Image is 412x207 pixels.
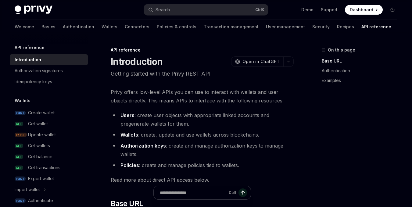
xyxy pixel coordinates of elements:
span: GET [15,144,23,148]
div: Authenticate [28,197,53,204]
span: On this page [328,46,355,54]
a: Idempotency keys [10,76,88,87]
div: Search... [156,6,173,13]
a: POSTCreate wallet [10,107,88,118]
div: Export wallet [28,175,54,182]
strong: Authorization keys [120,143,166,149]
a: Support [321,7,338,13]
a: Introduction [10,54,88,65]
div: Update wallet [28,131,56,138]
a: GETGet balance [10,151,88,162]
div: Idempotency keys [15,78,52,85]
li: : create user objects with appropriate linked accounts and pregenerate wallets for them. [111,111,294,128]
h5: API reference [15,44,45,51]
a: Authentication [63,20,94,34]
strong: Wallets [120,132,138,138]
span: Open in ChatGPT [242,59,280,65]
a: Basics [41,20,56,34]
a: POSTAuthenticate [10,195,88,206]
a: Authorization signatures [10,65,88,76]
a: Wallets [102,20,117,34]
a: Security [312,20,330,34]
div: API reference [111,47,294,53]
a: Welcome [15,20,34,34]
strong: Policies [120,162,139,168]
button: Toggle Import wallet section [10,184,88,195]
a: GETGet wallet [10,118,88,129]
span: Read more about direct API access below. [111,176,294,184]
a: POSTExport wallet [10,173,88,184]
a: GETGet wallets [10,140,88,151]
img: dark logo [15,5,52,14]
div: Get transactions [28,164,60,171]
button: Open in ChatGPT [231,56,283,67]
a: Base URL [322,56,402,66]
a: Authentication [322,66,402,76]
div: Import wallet [15,186,40,193]
a: GETGet transactions [10,162,88,173]
span: POST [15,177,26,181]
li: : create and manage policies tied to wallets. [111,161,294,170]
span: GET [15,122,23,126]
li: : create and manage authorization keys to manage wallets. [111,141,294,159]
a: Recipes [337,20,354,34]
a: Examples [322,76,402,85]
a: Demo [301,7,313,13]
strong: Users [120,112,134,118]
span: Privy offers low-level APIs you can use to interact with wallets and user objects directly. This ... [111,88,294,105]
div: Introduction [15,56,41,63]
div: Authorization signatures [15,67,63,74]
button: Send message [238,188,247,197]
a: PATCHUpdate wallet [10,129,88,140]
a: User management [266,20,305,34]
a: Dashboard [345,5,383,15]
div: Get balance [28,153,52,160]
p: Getting started with the Privy REST API [111,70,294,78]
a: Transaction management [204,20,259,34]
a: Connectors [125,20,149,34]
span: GET [15,166,23,170]
span: Ctrl K [255,7,264,12]
h1: Introduction [111,56,163,67]
button: Open search [144,4,268,15]
a: Policies & controls [157,20,196,34]
input: Ask a question... [160,186,226,199]
span: POST [15,111,26,115]
a: API reference [361,20,391,34]
div: Create wallet [28,109,55,116]
span: Dashboard [350,7,373,13]
div: Get wallets [28,142,50,149]
span: GET [15,155,23,159]
button: Toggle dark mode [388,5,397,15]
div: Get wallet [28,120,48,127]
span: PATCH [15,133,27,137]
span: POST [15,198,26,203]
h5: Wallets [15,97,30,104]
li: : create, update and use wallets across blockchains. [111,130,294,139]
